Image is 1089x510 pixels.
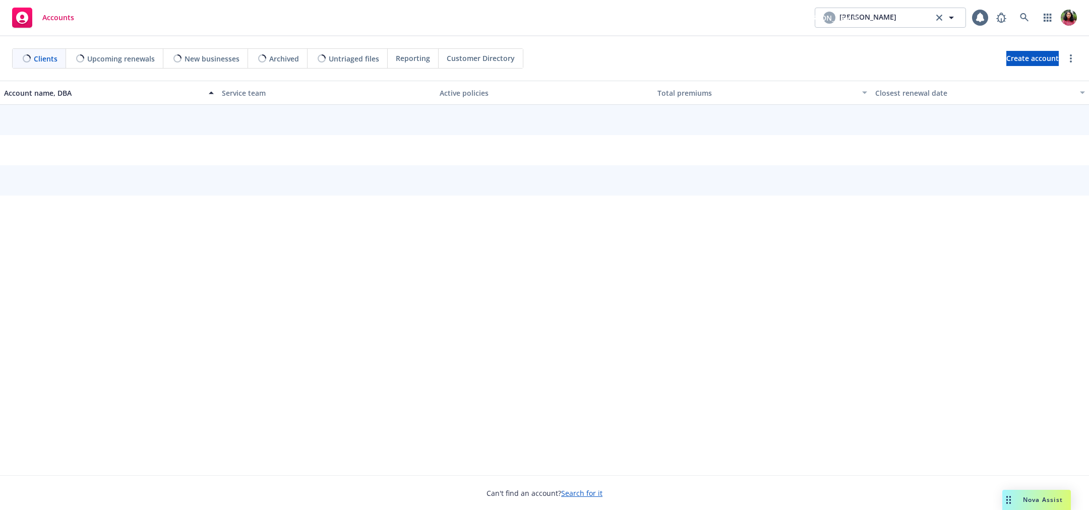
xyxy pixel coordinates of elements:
div: Service team [222,88,432,98]
div: Drag to move [1002,490,1015,510]
span: Accounts [42,14,74,22]
a: Search for it [561,488,602,498]
a: Accounts [8,4,78,32]
span: Customer Directory [447,53,515,63]
div: Active policies [440,88,649,98]
button: Active policies [436,81,653,105]
button: Closest renewal date [871,81,1089,105]
span: [PERSON_NAME] [839,12,896,24]
span: New businesses [185,53,239,64]
div: Account name, DBA [4,88,203,98]
span: Clients [34,53,57,64]
span: Nova Assist [1023,495,1063,504]
span: [PERSON_NAME] [801,13,858,23]
button: Service team [218,81,436,105]
a: Search [1014,8,1035,28]
span: Create account [1006,49,1059,68]
a: Report a Bug [991,8,1011,28]
div: Total premiums [657,88,856,98]
img: photo [1061,10,1077,26]
a: clear selection [933,12,945,24]
span: Archived [269,53,299,64]
button: Total premiums [653,81,871,105]
div: Closest renewal date [875,88,1074,98]
a: Switch app [1038,8,1058,28]
button: Nova Assist [1002,490,1071,510]
button: [PERSON_NAME][PERSON_NAME]clear selection [815,8,966,28]
span: Can't find an account? [487,488,602,498]
a: more [1065,52,1077,65]
span: Untriaged files [329,53,379,64]
span: Upcoming renewals [87,53,155,64]
a: Create account [1006,51,1059,66]
span: Reporting [396,53,430,63]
